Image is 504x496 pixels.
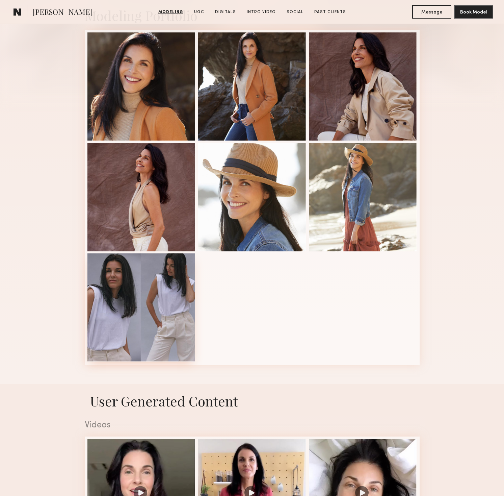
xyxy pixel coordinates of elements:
[33,7,92,19] span: [PERSON_NAME]
[212,9,239,15] a: Digitals
[284,9,306,15] a: Social
[85,421,420,430] div: Videos
[454,9,493,15] a: Book Model
[412,5,451,19] button: Message
[79,392,425,410] h1: User Generated Content
[156,9,186,15] a: Modeling
[191,9,207,15] a: UGC
[312,9,349,15] a: Past Clients
[244,9,278,15] a: Intro Video
[454,5,493,19] button: Book Model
